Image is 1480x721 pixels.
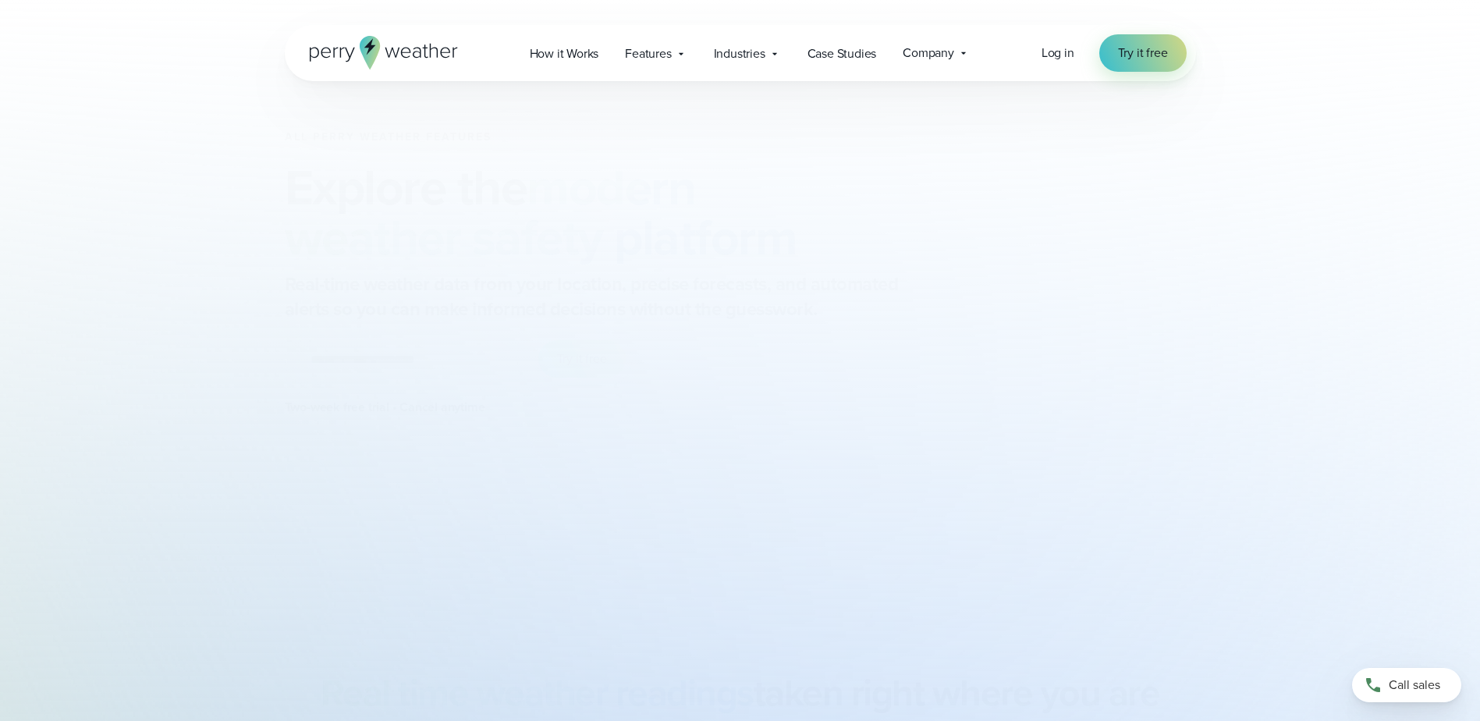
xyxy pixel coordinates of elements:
span: Features [625,44,671,63]
span: Case Studies [807,44,877,63]
span: Try it free [1118,44,1168,62]
a: Case Studies [794,37,890,69]
span: How it Works [530,44,599,63]
a: How it Works [516,37,612,69]
span: Company [903,44,954,62]
a: Try it free [1099,34,1187,72]
a: Log in [1042,44,1074,62]
span: Call sales [1389,676,1440,694]
span: Industries [714,44,765,63]
a: Call sales [1352,668,1461,702]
